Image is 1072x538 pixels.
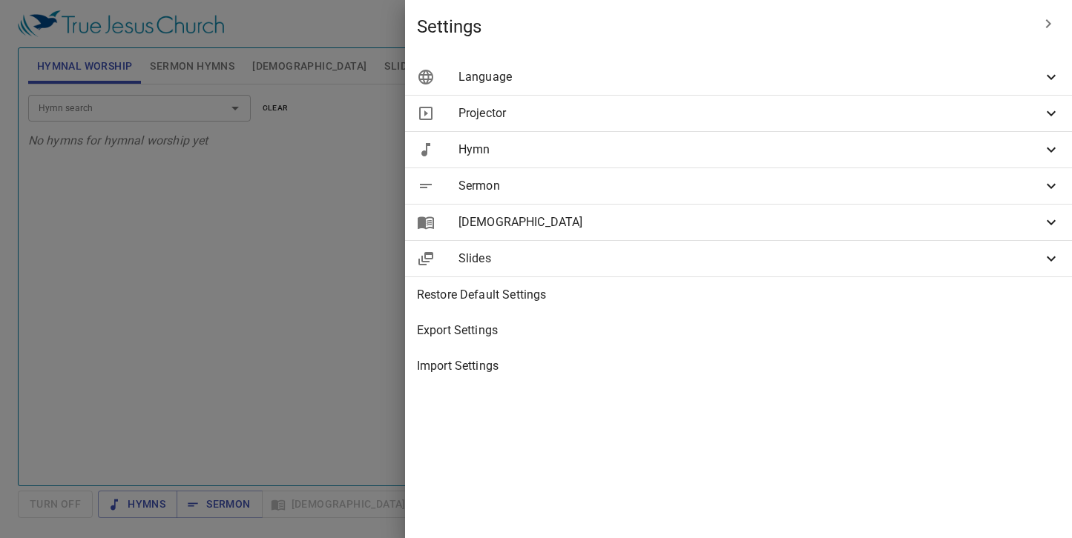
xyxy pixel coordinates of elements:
[405,348,1072,384] div: Import Settings
[405,205,1072,240] div: [DEMOGRAPHIC_DATA]
[405,59,1072,95] div: Language
[417,357,1060,375] span: Import Settings
[458,68,1042,86] span: Language
[417,322,1060,339] span: Export Settings
[405,168,1072,204] div: Sermon
[405,313,1072,348] div: Export Settings
[405,277,1072,313] div: Restore Default Settings
[405,132,1072,167] div: Hymn
[405,241,1072,276] div: Slides
[417,286,1060,304] span: Restore Default Settings
[458,213,1042,231] span: [DEMOGRAPHIC_DATA]
[129,41,205,97] div: 主題 Subject
[458,177,1042,195] span: Sermon
[458,141,1042,159] span: Hymn
[458,104,1042,122] span: Projector
[405,96,1072,131] div: Projector
[458,250,1042,268] span: Slides
[417,15,1030,39] span: Settings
